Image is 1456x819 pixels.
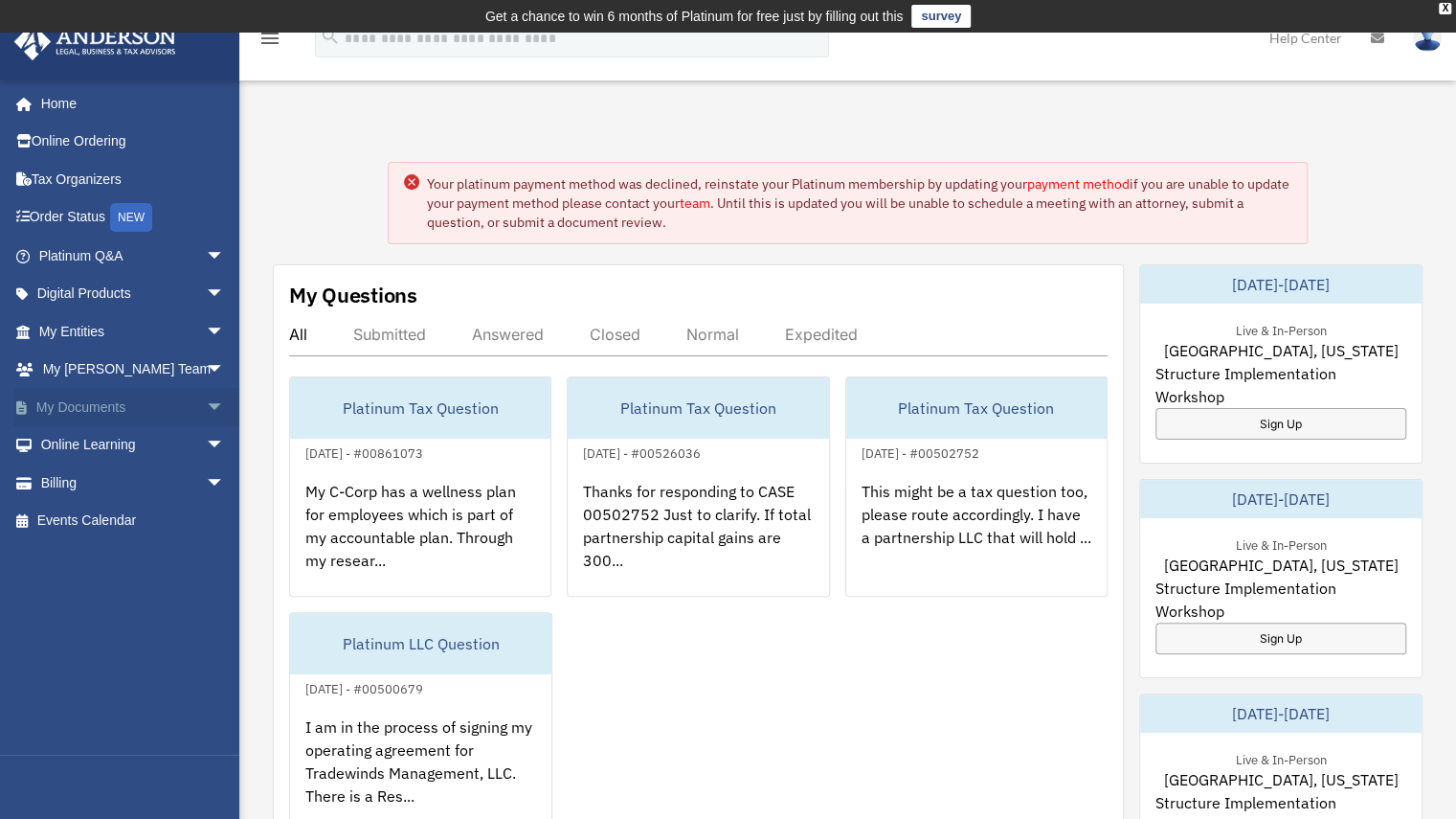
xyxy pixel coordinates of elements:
span: arrow_drop_down [206,388,244,427]
a: Platinum Tax Question[DATE] - #00526036Thanks for responding to CASE 00502752 Just to clarify. If... [567,376,829,597]
div: NEW [110,203,152,232]
div: Closed [590,325,640,344]
a: Order StatusNEW [13,198,254,238]
a: Platinum Q&Aarrow_drop_down [13,237,254,275]
a: team [680,194,710,212]
div: Platinum LLC Question [290,613,551,674]
div: [DATE]-[DATE] [1140,265,1422,304]
i: menu [258,27,281,50]
a: Home [13,84,244,123]
div: Your platinum payment method was declined, reinstate your Platinum membership by updating your if... [427,174,1291,232]
div: [DATE] - #00861073 [290,442,438,462]
div: All [289,325,307,344]
div: [DATE] - #00526036 [568,442,716,462]
div: My Questions [289,281,417,309]
a: My [PERSON_NAME] Teamarrow_drop_down [13,351,254,389]
span: arrow_drop_down [206,426,244,466]
a: Online Learningarrow_drop_down [13,426,254,465]
a: Platinum Tax Question[DATE] - #00861073My C-Corp has a wellness plan for employees which is part ... [289,376,551,597]
a: Events Calendar [13,502,254,540]
div: Live & In-Person [1220,319,1341,339]
span: Structure Implementation Workshop [1155,362,1406,408]
a: Sign Up [1155,408,1406,440]
a: My Documentsarrow_drop_down [13,388,254,426]
a: payment method [1027,175,1130,193]
div: Submitted [353,325,426,344]
i: search [320,26,341,47]
span: arrow_drop_down [206,275,244,314]
div: Live & In-Person [1220,748,1341,768]
div: Thanks for responding to CASE 00502752 Just to clarify. If total partnership capital gains are 30... [568,465,828,614]
a: menu [258,34,281,50]
div: Get a chance to win 6 months of Platinum for free just by filling out this [485,5,904,28]
div: My C-Corp has a wellness plan for employees which is part of my accountable plan. Through my rese... [290,465,550,614]
a: My Entitiesarrow_drop_down [13,312,254,351]
div: [DATE]-[DATE] [1140,480,1422,518]
a: Platinum Tax Question[DATE] - #00502752This might be a tax question too, please route accordingly... [845,376,1108,597]
div: Platinum Tax Question [846,377,1107,439]
a: Sign Up [1155,623,1406,654]
div: Platinum Tax Question [290,377,550,439]
div: Platinum Tax Question [568,377,828,439]
div: [DATE]-[DATE] [1140,694,1422,733]
a: Tax Organizers [13,160,254,198]
div: Live & In-Person [1220,534,1341,554]
span: [GEOGRAPHIC_DATA], [US_STATE] [1163,554,1398,577]
a: survey [911,5,971,28]
div: close [1439,3,1451,14]
a: Digital Productsarrow_drop_down [13,275,254,313]
span: arrow_drop_down [206,351,244,390]
a: Billingarrow_drop_down [13,464,254,502]
span: [GEOGRAPHIC_DATA], [US_STATE] [1163,339,1398,362]
img: Anderson Advisors Platinum Portal [9,23,182,60]
img: User Pic [1413,24,1442,52]
span: arrow_drop_down [206,312,244,352]
a: Online Ordering [13,123,254,161]
div: Answered [472,325,544,344]
span: arrow_drop_down [206,237,244,276]
div: [DATE] - #00502752 [846,442,995,462]
div: Expedited [785,325,858,344]
div: [DATE] - #00500679 [290,677,438,697]
span: [GEOGRAPHIC_DATA], [US_STATE] [1163,768,1398,791]
div: This might be a tax question too, please route accordingly. I have a partnership LLC that will ho... [846,465,1107,614]
span: arrow_drop_down [206,464,244,503]
div: Normal [686,325,739,344]
span: Structure Implementation Workshop [1155,577,1406,623]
